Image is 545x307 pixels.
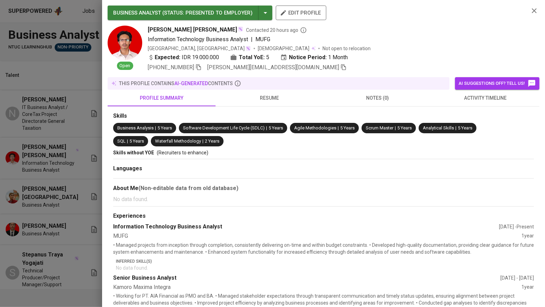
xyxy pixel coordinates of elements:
[127,138,128,145] span: |
[112,94,211,102] span: profile summary
[113,112,534,120] div: Skills
[276,10,326,15] a: edit profile
[340,125,355,130] span: 5 Years
[113,223,499,231] div: Information Technology Business Analyst
[155,53,180,62] b: Expected:
[113,184,534,192] div: About Me
[174,81,208,86] span: AI-generated
[117,63,133,69] span: Open
[113,232,521,240] div: MUFG
[323,45,371,52] p: Not open to relocation
[521,232,534,240] div: 1 year
[300,27,307,34] svg: By Batam recruiter
[266,125,267,132] span: |
[276,6,326,20] button: edit profile
[455,125,456,132] span: |
[157,150,208,155] span: (Recruiters to enhance)
[155,125,156,132] span: |
[113,150,154,155] span: Skills without YOE
[148,36,248,43] span: Information Technology Business Analyst
[338,125,339,132] span: |
[148,64,194,71] span: [PHONE_NUMBER]
[108,6,272,20] button: BUSINESS ANALYST (STATUS: Presented to Employer)
[423,125,454,130] span: Analytical Skills
[113,195,534,204] p: No data found.
[113,283,521,291] div: Kamoro Maxima Integra
[205,138,219,144] span: 2 Years
[294,125,336,130] span: Agile Methodologies
[269,125,283,130] span: 5 Years
[455,77,539,90] button: AI suggestions off? Tell us!
[499,223,534,230] div: [DATE] - Present
[148,53,219,62] div: IDR 19.000.000
[113,165,534,173] div: Languages
[289,53,327,62] b: Notice Period:
[521,283,534,291] div: 1 year
[157,125,172,130] span: 5 Years
[113,10,161,16] span: BUSINESS ANALYST
[251,35,253,44] span: |
[116,258,534,264] p: Inferred Skill(s)
[258,45,310,52] span: [DEMOGRAPHIC_DATA]
[239,53,265,62] b: Total YoE:
[117,125,154,130] span: Business Analysis
[183,125,265,130] span: Software Development Life Cycle (SDLC)
[108,26,142,60] img: 0f4cfb2c7bedb30d1c3fab230f8ac042.jpg
[220,94,319,102] span: resume
[255,36,270,43] span: MUFG
[328,94,427,102] span: notes (0)
[397,125,412,130] span: 5 Years
[148,26,237,34] span: [PERSON_NAME] [PERSON_NAME]
[113,274,500,282] div: Senior Business Analyst
[119,80,233,87] p: this profile contains contents
[116,264,534,271] p: No data found.
[202,138,203,145] span: |
[245,46,251,51] img: magic_wand.svg
[162,10,253,16] span: ( STATUS : Presented to Employer )
[366,125,393,130] span: Scrum Master
[117,138,126,144] span: SQL
[129,138,144,144] span: 5 Years
[148,45,251,52] div: [GEOGRAPHIC_DATA], [GEOGRAPHIC_DATA]
[458,79,536,88] span: AI suggestions off? Tell us!
[395,125,396,132] span: |
[280,53,348,62] div: 1 Month
[155,138,201,144] span: Waterfall Methodology
[113,212,534,220] div: Experiences
[266,53,269,62] span: 5
[458,125,472,130] span: 5 Years
[436,94,535,102] span: activity timeline
[138,185,238,191] b: (Non-editable data from old database)
[281,8,321,17] span: edit profile
[113,242,534,255] p: • Managed projects from inception through completion, consistently delivering on-time and within ...
[246,27,307,34] span: Contacted 20 hours ago
[238,26,243,32] img: magic_wand.svg
[500,274,534,281] div: [DATE] - [DATE]
[207,64,339,71] span: [PERSON_NAME][EMAIL_ADDRESS][DOMAIN_NAME]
